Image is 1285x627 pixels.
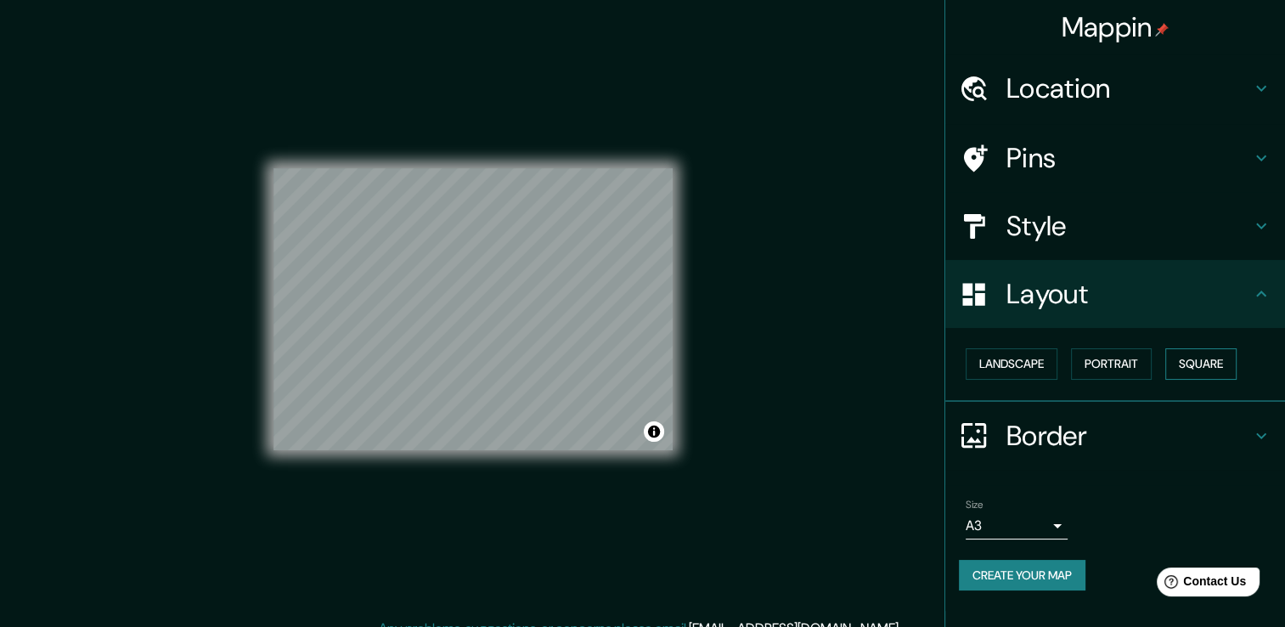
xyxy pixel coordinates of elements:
h4: Border [1006,419,1251,453]
img: pin-icon.png [1155,23,1169,37]
button: Square [1165,348,1237,380]
h4: Location [1006,71,1251,105]
h4: Pins [1006,141,1251,175]
button: Toggle attribution [644,421,664,442]
button: Portrait [1071,348,1152,380]
div: Location [945,54,1285,122]
button: Landscape [966,348,1057,380]
div: Border [945,402,1285,470]
canvas: Map [273,168,673,450]
div: Pins [945,124,1285,192]
div: Style [945,192,1285,260]
label: Size [966,497,983,511]
div: A3 [966,512,1068,539]
button: Create your map [959,560,1085,591]
h4: Mappin [1062,10,1169,44]
h4: Style [1006,209,1251,243]
div: Layout [945,260,1285,328]
h4: Layout [1006,277,1251,311]
iframe: Help widget launcher [1134,561,1266,608]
